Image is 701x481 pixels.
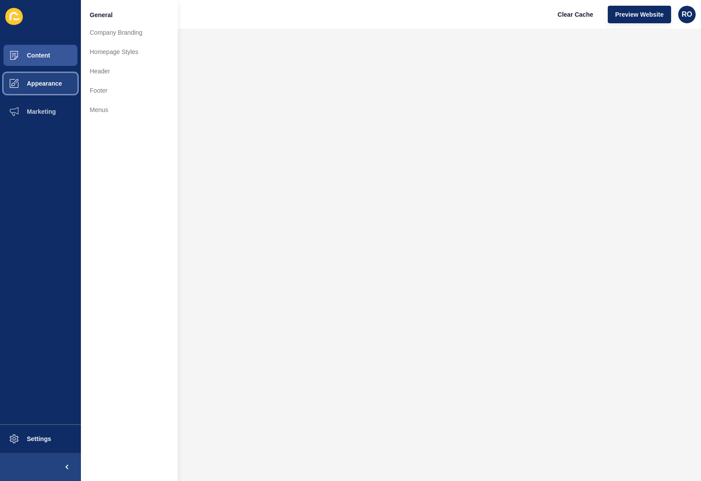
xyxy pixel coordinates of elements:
[81,42,178,61] a: Homepage Styles
[81,61,178,81] a: Header
[81,23,178,42] a: Company Branding
[81,100,178,119] a: Menus
[90,11,113,19] span: General
[608,6,671,23] button: Preview Website
[550,6,601,23] button: Clear Cache
[682,10,692,19] span: RO
[558,10,593,19] span: Clear Cache
[81,81,178,100] a: Footer
[615,10,664,19] span: Preview Website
